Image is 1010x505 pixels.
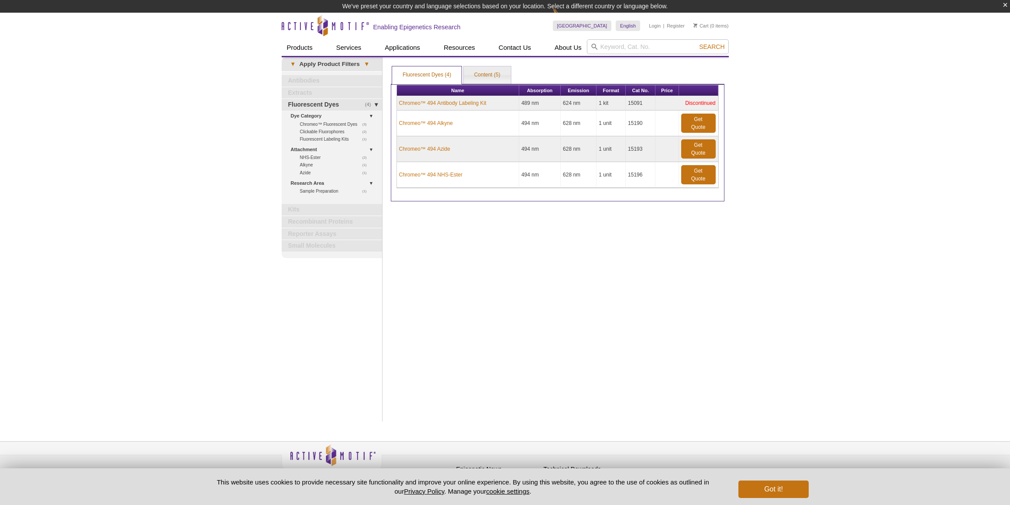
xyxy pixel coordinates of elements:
button: Got it! [738,481,808,498]
a: Extracts [282,87,382,99]
a: Recombinant Proteins [282,216,382,228]
a: Content (5) [464,66,511,84]
a: Privacy Policy [386,464,421,477]
th: Price [655,85,679,96]
td: 1 unit [596,162,626,188]
a: (1)Azide [300,169,372,176]
span: ▾ [360,60,373,68]
span: (1) [362,161,372,169]
a: (1)Fluorescent Labeling Kits [300,135,372,143]
th: Emission [561,85,596,96]
td: 628 nm [561,136,596,162]
a: Antibodies [282,75,382,86]
p: This website uses cookies to provide necessary site functionality and improve your online experie... [202,477,724,496]
td: 15091 [626,96,655,111]
button: Search [696,43,727,51]
td: 628 nm [561,162,596,188]
span: (1) [362,169,372,176]
input: Keyword, Cat. No. [587,39,729,54]
a: Get Quote [681,114,716,133]
th: Cat No. [626,85,655,96]
th: Absorption [519,85,561,96]
td: 494 nm [519,162,561,188]
span: (2) [362,128,372,135]
td: 1 unit [596,136,626,162]
td: 628 nm [561,111,596,136]
td: 494 nm [519,136,561,162]
a: ▾Apply Product Filters▾ [282,57,382,71]
td: 624 nm [561,96,596,111]
a: (3)Chromeo™ Fluorescent Dyes [300,121,372,128]
span: (3) [362,121,372,128]
a: Get Quote [681,165,716,184]
span: (2) [362,154,372,161]
a: (1)Sample Preparation [300,187,372,195]
span: (1) [362,135,372,143]
img: Your Cart [693,23,697,28]
a: Cart [693,23,709,29]
a: Reporter Assays [282,228,382,240]
li: | [663,21,665,31]
a: Privacy Policy [404,488,444,495]
table: Click to Verify - This site chose Symantec SSL for secure e-commerce and confidential communicati... [631,457,696,476]
th: Name [397,85,519,96]
a: (4)Fluorescent Dyes [282,99,382,111]
td: 494 nm [519,111,561,136]
h2: Enabling Epigenetics Research [373,23,461,31]
a: Applications [379,39,425,56]
td: Discontinued [655,96,718,111]
a: Kits [282,204,382,215]
a: Chromeo™ 494 Alkyne [399,119,453,127]
button: cookie settings [486,488,529,495]
a: Small Molecules [282,240,382,252]
td: 15193 [626,136,655,162]
a: Chromeo™ 494 Azide [399,145,450,153]
td: 489 nm [519,96,561,111]
li: (0 items) [693,21,729,31]
h4: Technical Downloads [544,466,627,473]
img: Change Here [552,7,576,27]
a: Resources [438,39,480,56]
a: English [616,21,640,31]
a: (2)NHS-Ester [300,154,372,161]
a: (1)Alkyne [300,161,372,169]
a: About Us [549,39,587,56]
a: Chromeo™ 494 Antibody Labeling Kit [399,99,486,107]
td: 1 unit [596,111,626,136]
a: [GEOGRAPHIC_DATA] [553,21,612,31]
a: Login [649,23,661,29]
a: Fluorescent Dyes (4) [392,66,462,84]
td: 15190 [626,111,655,136]
a: Chromeo™ 494 NHS-Ester [399,171,462,179]
th: Format [596,85,626,96]
a: Attachment [291,145,377,154]
td: 15196 [626,162,655,188]
a: Contact Us [493,39,536,56]
td: 1 kit [596,96,626,111]
span: (4) [365,99,376,111]
span: ▾ [286,60,300,68]
a: Dye Category [291,111,377,121]
span: (1) [362,187,372,195]
h4: Epigenetic News [456,466,539,473]
a: Products [282,39,318,56]
a: Register [667,23,685,29]
img: Active Motif, [282,442,382,477]
a: (2)Clickable Fluorophores [300,128,372,135]
span: Search [699,43,724,50]
a: Services [331,39,367,56]
a: Research Area [291,179,377,188]
a: Get Quote [681,139,716,159]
